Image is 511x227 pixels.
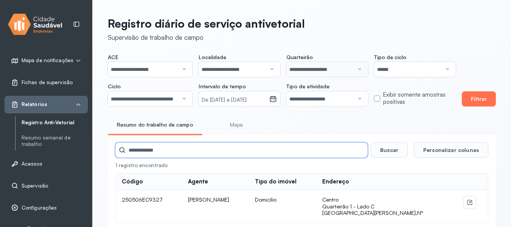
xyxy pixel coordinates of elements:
a: Supervisão [11,182,81,189]
td: 250506EC9327 [116,190,182,222]
a: Resumo semanal de trabalho [22,133,88,149]
button: Filtrar [462,91,496,106]
a: Acessos [11,160,81,168]
span: Relatórios [22,101,47,108]
span: Centro [322,196,339,203]
td: [PERSON_NAME] [182,190,249,222]
a: Mapa [208,119,264,131]
div: Endereço [322,178,349,185]
div: Agente [188,178,208,185]
div: 1 registro encontrado [115,162,408,169]
label: Exibir somente amostras positivas [383,91,456,106]
span: Acessos [22,161,42,167]
div: Código [122,178,143,185]
span: Intervalo de tempo [199,83,246,90]
span: Localidade [199,54,226,61]
span: Nº [417,210,423,216]
a: Registro Anti-Vetorial [22,118,88,127]
p: Registro diário de serviço antivetorial [108,17,305,30]
span: Tipo de atividade [286,83,329,90]
a: Resumo do trabalho de campo [108,119,202,131]
td: Domicílio [249,190,316,222]
span: Tipo de ciclo [374,54,406,61]
a: Fichas de supervisão [11,79,81,86]
div: Supervisão de trabalho de campo [108,33,305,41]
a: Registro Anti-Vetorial [22,119,88,126]
span: [GEOGRAPHIC_DATA][PERSON_NAME], [322,210,417,216]
span: ACE [108,54,118,61]
span: Configurações [22,205,57,211]
small: De [DATE] a [DATE] [202,96,266,104]
span: Ciclo [108,83,121,90]
button: Personalizar colunas [414,142,488,158]
div: Tipo do imóvel [255,178,297,185]
span: Supervisão [22,183,48,189]
a: Resumo semanal de trabalho [22,135,88,147]
span: Quarteirão 1 - Lado C [322,203,452,210]
span: Fichas de supervisão [22,79,73,86]
img: logo.svg [8,12,62,37]
button: Buscar [371,142,408,158]
a: Configurações [11,204,81,211]
span: Quarteirão [286,54,313,61]
span: Personalizar colunas [423,147,479,153]
span: Mapa de notificações [22,57,73,64]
